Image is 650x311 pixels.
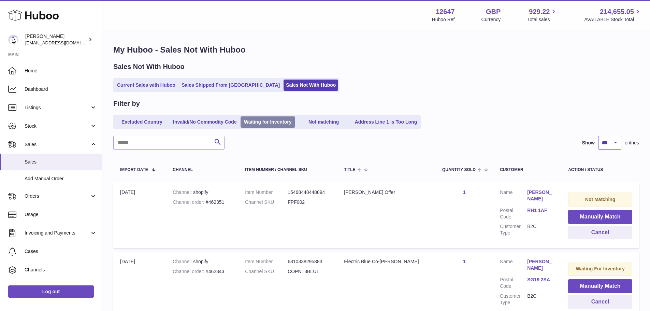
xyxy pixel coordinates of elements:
div: Huboo Ref [432,16,455,23]
h2: Filter by [113,99,140,108]
h1: My Huboo - Sales Not With Huboo [113,44,639,55]
img: internalAdmin-12647@internal.huboo.com [8,34,18,45]
span: Title [344,168,355,172]
strong: Channel [173,189,193,195]
a: Sales Shipped From [GEOGRAPHIC_DATA] [179,80,282,91]
div: #462351 [173,199,231,206]
div: #462343 [173,268,231,275]
h2: Sales Not With Huboo [113,62,185,71]
a: RH1 1AF [527,207,554,214]
a: Current Sales with Huboo [115,80,178,91]
dd: FPF002 [288,199,330,206]
div: Electric Blue Co-[PERSON_NAME] [344,258,429,265]
span: 929.22 [529,7,550,16]
div: [PERSON_NAME] Offer [344,189,429,196]
a: Not matching [297,116,351,128]
dd: 15468448448894 [288,189,330,196]
dd: B2C [527,293,554,306]
dt: Postal Code [500,207,527,220]
span: entries [625,140,639,146]
strong: Not Matching [585,197,616,202]
button: Cancel [568,295,632,309]
a: 1 [463,259,466,264]
strong: Waiting For Inventory [576,266,624,271]
div: [PERSON_NAME] [25,33,87,46]
span: Dashboard [25,86,97,93]
div: Channel [173,168,231,172]
div: Item Number / Channel SKU [245,168,330,172]
strong: Channel order [173,199,206,205]
span: Invoicing and Payments [25,230,90,236]
span: [EMAIL_ADDRESS][DOMAIN_NAME] [25,40,100,45]
dt: Customer Type [500,293,527,306]
span: Sales [25,141,90,148]
span: Orders [25,193,90,199]
label: Show [582,140,595,146]
div: shopify [173,189,231,196]
a: [PERSON_NAME] [527,189,554,202]
span: Stock [25,123,90,129]
div: Action / Status [568,168,632,172]
dt: Item Number [245,189,288,196]
a: Address Line 1 is Too Long [352,116,420,128]
button: Cancel [568,226,632,240]
span: Add Manual Order [25,175,97,182]
span: Quantity Sold [442,168,476,172]
a: SG19 2SA [527,277,554,283]
button: Manually Match [568,210,632,224]
td: [DATE] [113,182,166,248]
span: Channels [25,267,97,273]
a: Sales Not With Huboo [284,80,338,91]
a: Waiting for Inventory [241,116,295,128]
span: 214,655.05 [600,7,634,16]
button: Manually Match [568,279,632,293]
a: Excluded Country [115,116,169,128]
span: Total sales [527,16,558,23]
span: Cases [25,248,97,255]
dd: COPNT3BLU1 [288,268,330,275]
strong: Channel [173,259,193,264]
dt: Channel SKU [245,268,288,275]
dt: Customer Type [500,223,527,236]
a: [PERSON_NAME] [527,258,554,271]
a: 1 [463,189,466,195]
a: 929.22 Total sales [527,7,558,23]
div: shopify [173,258,231,265]
dt: Item Number [245,258,288,265]
a: Log out [8,285,94,298]
a: Invalid/No Commodity Code [171,116,239,128]
dd: 6810338295883 [288,258,330,265]
span: Usage [25,211,97,218]
dt: Postal Code [500,277,527,289]
dt: Name [500,189,527,204]
a: 214,655.05 AVAILABLE Stock Total [584,7,642,23]
strong: Channel order [173,269,206,274]
div: Currency [481,16,501,23]
span: Home [25,68,97,74]
strong: 12647 [436,7,455,16]
div: Customer [500,168,554,172]
span: AVAILABLE Stock Total [584,16,642,23]
span: Import date [120,168,148,172]
strong: GBP [486,7,501,16]
span: Sales [25,159,97,165]
span: Listings [25,104,90,111]
dt: Channel SKU [245,199,288,206]
dd: B2C [527,223,554,236]
dt: Name [500,258,527,273]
